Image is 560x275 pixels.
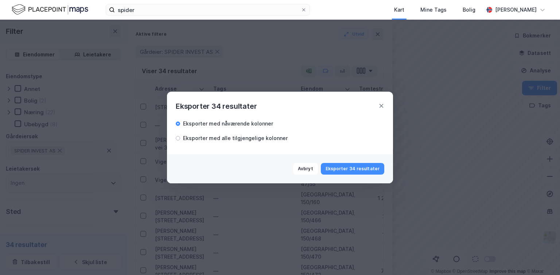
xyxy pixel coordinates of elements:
input: Søk på adresse, matrikkel, gårdeiere, leietakere eller personer [115,4,301,15]
div: Eksporter med alle tilgjengelige kolonner [183,134,288,143]
div: Eksporter 34 resultater [176,100,257,112]
div: [PERSON_NAME] [495,5,537,14]
div: Kart [394,5,404,14]
button: Eksporter 34 resultater [321,163,384,175]
button: Avbryt [293,163,318,175]
div: Mine Tags [420,5,447,14]
img: logo.f888ab2527a4732fd821a326f86c7f29.svg [12,3,88,16]
div: Kontrollprogram for chat [524,240,560,275]
iframe: Chat Widget [524,240,560,275]
div: Bolig [463,5,475,14]
div: Eksporter med nåværende kolonner [183,119,273,128]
